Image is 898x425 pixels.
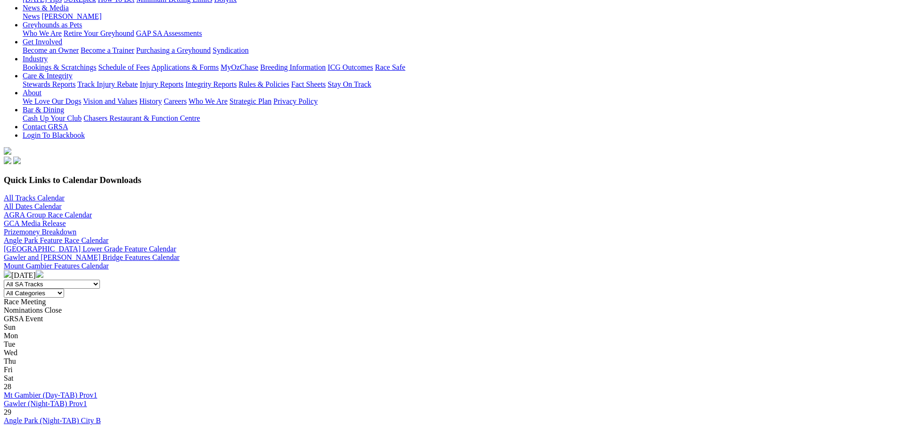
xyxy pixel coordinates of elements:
div: Industry [23,63,894,72]
a: History [139,97,162,105]
a: Applications & Forms [151,63,219,71]
a: Integrity Reports [185,80,237,88]
div: News & Media [23,12,894,21]
span: 28 [4,383,11,391]
a: Injury Reports [140,80,183,88]
a: Vision and Values [83,97,137,105]
a: GAP SA Assessments [136,29,202,37]
div: Wed [4,349,894,357]
a: Mt Gambier (Day-TAB) Prov1 [4,391,97,399]
a: Prizemoney Breakdown [4,228,76,236]
a: Login To Blackbook [23,131,85,139]
a: Breeding Information [260,63,326,71]
img: chevron-left-pager-white.svg [4,270,11,278]
div: Thu [4,357,894,366]
img: logo-grsa-white.png [4,147,11,155]
div: Greyhounds as Pets [23,29,894,38]
a: Syndication [213,46,248,54]
div: Bar & Dining [23,114,894,123]
a: Chasers Restaurant & Function Centre [83,114,200,122]
img: chevron-right-pager-white.svg [36,270,43,278]
a: Careers [164,97,187,105]
a: ICG Outcomes [328,63,373,71]
a: All Tracks Calendar [4,194,65,202]
div: Tue [4,340,894,349]
div: About [23,97,894,106]
div: Race Meeting [4,298,894,306]
a: Gawler and [PERSON_NAME] Bridge Features Calendar [4,253,180,261]
a: Angle Park (Night-TAB) City B [4,417,101,425]
a: Schedule of Fees [98,63,149,71]
div: Mon [4,332,894,340]
a: All Dates Calendar [4,202,62,210]
a: Who We Are [23,29,62,37]
a: News & Media [23,4,69,12]
div: Sat [4,374,894,383]
a: AGRA Group Race Calendar [4,211,92,219]
a: Race Safe [375,63,405,71]
a: Mount Gambier Features Calendar [4,262,109,270]
a: Industry [23,55,48,63]
a: About [23,89,41,97]
a: [GEOGRAPHIC_DATA] Lower Grade Feature Calendar [4,245,176,253]
a: Track Injury Rebate [77,80,138,88]
div: Nominations Close [4,306,894,315]
a: Become a Trainer [81,46,134,54]
a: Retire Your Greyhound [64,29,134,37]
a: News [23,12,40,20]
div: [DATE] [4,270,894,280]
img: twitter.svg [13,157,21,164]
a: Get Involved [23,38,62,46]
a: Privacy Policy [273,97,318,105]
a: Rules & Policies [239,80,289,88]
a: Cash Up Your Club [23,114,82,122]
a: Become an Owner [23,46,79,54]
div: Get Involved [23,46,894,55]
h3: Quick Links to Calendar Downloads [4,175,894,185]
a: Purchasing a Greyhound [136,46,211,54]
a: GCA Media Release [4,219,66,227]
a: Who We Are [189,97,228,105]
a: Greyhounds as Pets [23,21,82,29]
div: GRSA Event [4,315,894,323]
a: Angle Park Feature Race Calendar [4,236,108,244]
a: Stay On Track [328,80,371,88]
img: facebook.svg [4,157,11,164]
a: We Love Our Dogs [23,97,81,105]
a: Stewards Reports [23,80,75,88]
a: Fact Sheets [291,80,326,88]
div: Fri [4,366,894,374]
a: Care & Integrity [23,72,73,80]
a: MyOzChase [221,63,258,71]
a: Bar & Dining [23,106,64,114]
a: Gawler (Night-TAB) Prov1 [4,400,87,408]
div: Sun [4,323,894,332]
div: Care & Integrity [23,80,894,89]
a: [PERSON_NAME] [41,12,101,20]
a: Bookings & Scratchings [23,63,96,71]
a: Strategic Plan [230,97,272,105]
a: Contact GRSA [23,123,68,131]
span: 29 [4,408,11,416]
